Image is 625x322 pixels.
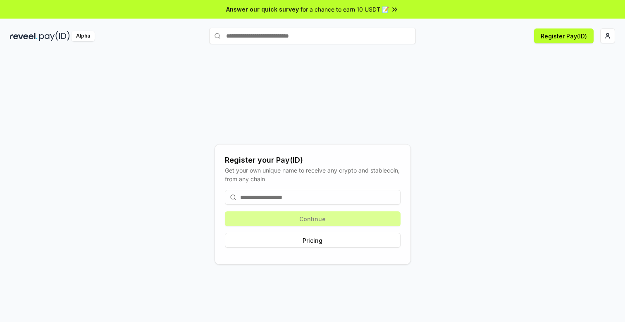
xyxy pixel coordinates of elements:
button: Register Pay(ID) [534,28,594,43]
img: pay_id [39,31,70,41]
span: Answer our quick survey [226,5,299,14]
span: for a chance to earn 10 USDT 📝 [301,5,389,14]
div: Alpha [72,31,95,41]
div: Get your own unique name to receive any crypto and stablecoin, from any chain [225,166,401,183]
img: reveel_dark [10,31,38,41]
button: Pricing [225,233,401,248]
div: Register your Pay(ID) [225,154,401,166]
